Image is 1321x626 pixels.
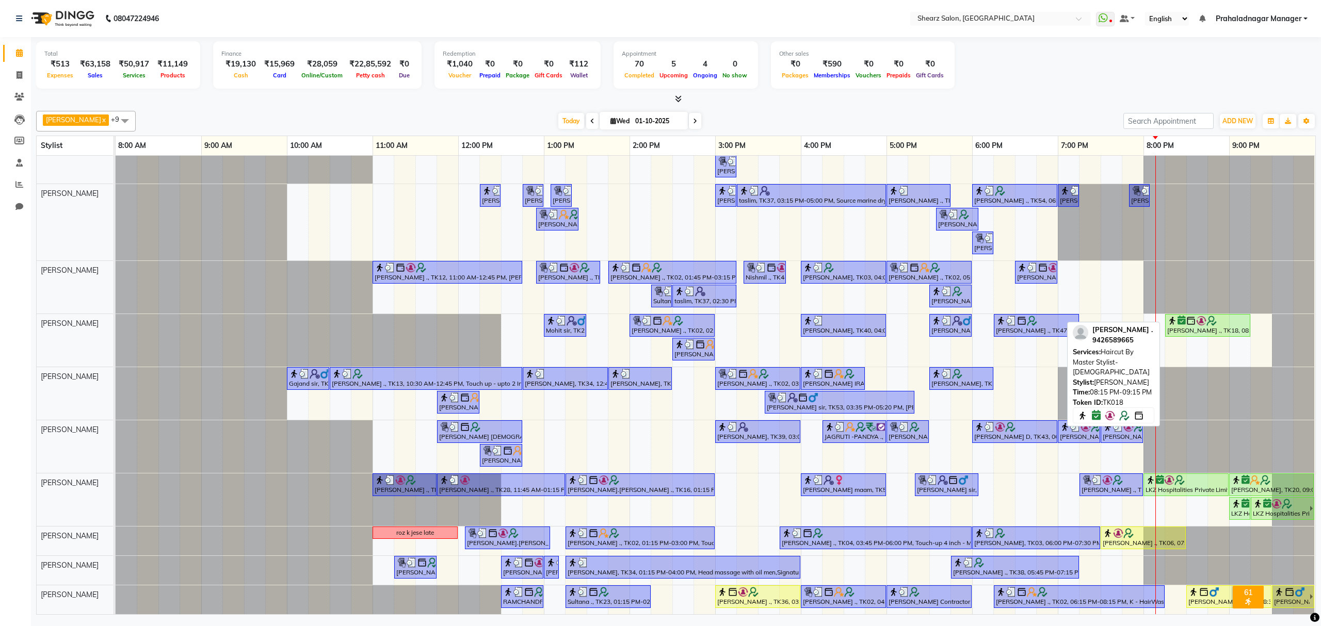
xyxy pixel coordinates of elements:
div: Mohit sir, TK21, 01:00 PM-01:30 PM, Shave / trim [545,316,585,335]
div: [PERSON_NAME] ., TK36, 03:00 PM-04:00 PM, Haircut By Master Stylist- [DEMOGRAPHIC_DATA] [716,587,799,606]
div: ₹0 [779,58,811,70]
div: [PERSON_NAME], TK50, 03:00 PM-03:15 PM, Eyebrow threading [716,186,735,205]
div: ₹0 [503,58,532,70]
span: Haircut By Master Stylist- [DEMOGRAPHIC_DATA] [1073,348,1150,376]
div: [PERSON_NAME] ., TK12, 01:00 PM-01:05 PM, Elite manicure [545,557,558,577]
div: LKZ Hospitalities Private Limites, TK59, 08:00 PM-09:00 PM, Haircut By Sr.Stylist - [DEMOGRAPHIC_... [1145,475,1228,495]
div: 08:15 PM-09:15 PM [1073,387,1154,398]
div: ₹0 [395,58,413,70]
div: [PERSON_NAME] ., TK02, 04:00 PM-05:00 PM, Loreal Hairwash & Blow dry - Upto Waist [802,587,885,606]
div: [PERSON_NAME] ., TK14, 11:45 AM-12:15 PM, Kerastase Hair Wash - Upto Waist (₹869) [438,392,478,412]
a: 9:00 PM [1230,138,1262,153]
span: Time: [1073,388,1090,396]
div: [PERSON_NAME] D, TK43, 06:00 PM-07:00 PM, Haircut By Master Stylist- [DEMOGRAPHIC_DATA] [973,422,1056,441]
div: [PERSON_NAME] IRAKI ., TK41, 04:00 PM-04:45 PM, [PERSON_NAME] Faded with Sr. [802,369,864,388]
div: [PERSON_NAME] mam, TK60, 07:50 PM-08:05 PM, Eyebrow threading [1130,186,1149,205]
div: [PERSON_NAME], TK34, 01:15 PM-04:00 PM, Head massage with oil men,Signature pedicure,Signature ma... [567,557,799,577]
a: x [101,116,106,124]
span: Completed [622,72,657,79]
div: [PERSON_NAME] sir, TK53, 03:35 PM-05:20 PM, [PERSON_NAME] crafting,Haircut By Master Stylist- [DE... [766,392,913,412]
div: taslim, TK37, 02:30 PM-03:15 PM, [PERSON_NAME] cleanup (₹2200),Eyebrow threading (₹71),Upperlip t... [673,286,735,306]
div: [PERSON_NAME] [1073,377,1154,388]
span: Services [120,72,148,79]
div: ₹50,917 [115,58,153,70]
a: 8:00 AM [116,138,149,153]
span: ADD NEW [1222,117,1253,125]
span: Packages [779,72,811,79]
div: [PERSON_NAME] Contractor ., TK45, 05:00 PM-06:00 PM, Haircut By Master Stylist- [DEMOGRAPHIC_DATA] [888,587,971,606]
div: ₹63,158 [76,58,115,70]
div: ₹0 [884,58,913,70]
span: Prepaids [884,72,913,79]
span: [PERSON_NAME] [41,189,99,198]
div: [PERSON_NAME] ., TK02, 05:00 PM-06:00 PM, Loreal Hairwash & Blow dry - Upto Waist [888,262,971,282]
div: [PERSON_NAME] ., TK38, 05:45 PM-07:15 PM, Head massage with oil men,Loreal Hair Wash - Upto waist... [952,557,1078,577]
div: Total [44,50,192,58]
a: 2:00 PM [630,138,663,153]
div: [PERSON_NAME] ., TK12, 12:30 PM-01:00 PM, Elite manicure (₹975) [502,557,542,577]
div: [PERSON_NAME] ., TK18, 08:15 PM-09:15 PM, Haircut By Master Stylist- [DEMOGRAPHIC_DATA] [1166,316,1249,335]
div: [PERSON_NAME], TK24, 08:30 PM-09:30 PM, Haircut By Master Stylist - [DEMOGRAPHIC_DATA] [1187,587,1270,606]
div: ₹112 [565,58,592,70]
div: [PERSON_NAME], TK03, 04:00 PM-05:00 PM, Signature pedicure [802,262,885,282]
div: [PERSON_NAME], TK30, 12:55 PM-01:25 PM, Forehead threading,Eyebrow threading [537,209,577,229]
span: [PERSON_NAME] [41,425,99,434]
div: [PERSON_NAME] ., TK28, 11:45 AM-01:15 PM, Haircut By Sr.Stylist - [DEMOGRAPHIC_DATA][PERSON_NAME]... [438,475,564,495]
div: Other sales [779,50,946,58]
div: [PERSON_NAME] ., TK02, 02:00 PM-03:00 PM, Loreal Hairwash & Blow dry - Upto Waist [631,316,714,335]
div: [PERSON_NAME] ., TK54, 06:00 PM-07:00 PM, Eyebrow threading,Upperlip threading,Forehead threading... [973,186,1056,205]
div: 5 [657,58,690,70]
span: Petty cash [353,72,388,79]
a: 11:00 AM [373,138,410,153]
span: [PERSON_NAME] [41,319,99,328]
span: Due [396,72,412,79]
span: Vouchers [853,72,884,79]
div: roz k jese late [396,528,434,537]
div: [PERSON_NAME], TK24, 09:30 PM-10:15 PM, Women blowdry upto waist [1273,587,1310,606]
span: [PERSON_NAME] [41,266,99,275]
div: Appointment [622,50,750,58]
div: [PERSON_NAME] [DEMOGRAPHIC_DATA] ., TK19, 11:45 AM-12:45 PM, K - HairWash & Blow Dry - Upto Waist [438,422,521,441]
span: [PERSON_NAME] [41,478,99,487]
span: [PERSON_NAME] [41,561,99,570]
span: Voucher [446,72,474,79]
a: 8:00 PM [1144,138,1177,153]
div: Sultana ., TK23, 01:15 PM-02:15 PM, Haircut By Master Stylist - [DEMOGRAPHIC_DATA] [567,587,650,606]
div: [PERSON_NAME], TK34, 01:45 PM-02:30 PM, [PERSON_NAME] Faded with Master [609,369,671,388]
div: Nishmil ., TK44, 03:20 PM-03:50 PM, Eyebrow threading,Upperlip threading [745,262,785,282]
span: Gift Cards [532,72,565,79]
span: Today [558,113,584,129]
div: [PERSON_NAME] ., TK14, 12:15 PM-12:45 PM, Kerastase Hair Wash - Upto Waist [481,446,521,465]
div: TK018 [1073,398,1154,408]
span: Wallet [568,72,590,79]
span: Products [158,72,188,79]
span: Stylist [41,141,62,150]
span: Online/Custom [299,72,345,79]
div: Sultana ., TK23, 02:15 PM-02:30 PM, Eyebrow threading [652,286,671,306]
div: [PERSON_NAME] maam, TK55, 04:00 PM-05:00 PM, Loreal Hairwash & Blow dry - Upto Waist [802,475,885,495]
div: [PERSON_NAME] ., TK02, 06:15 PM-08:15 PM, K - HairWash & Blow Dry - Upto Shoulder,Loreal Hairwash... [995,587,1164,606]
div: [PERSON_NAME] ., TK58, 07:00 PM-07:15 PM, Eyebrow threading [1059,186,1078,205]
div: 4 [690,58,720,70]
span: Card [270,72,289,79]
div: ₹11,149 [153,58,192,70]
span: +9 [111,115,127,123]
div: [PERSON_NAME].[PERSON_NAME] ., TK29, 12:05 PM-01:05 PM, Loreal Hairwash & Blow dry - Upto Waist [466,528,549,548]
img: profile [1073,325,1088,340]
span: Upcoming [657,72,690,79]
span: Expenses [44,72,76,79]
span: No show [720,72,750,79]
div: LKZ Hospitalities Private Limites, TK59, 09:00 PM-09:15 PM, K - Fusio dose [DEMOGRAPHIC_DATA] [1230,499,1249,518]
img: logo [26,4,97,33]
span: Cash [231,72,251,79]
a: 7:00 PM [1058,138,1091,153]
div: [PERSON_NAME] ., TK04, 03:45 PM-06:00 PM, Touch-up 4 inch - Majirel [781,528,971,548]
div: ₹22,85,592 [345,58,395,70]
a: 6:00 PM [973,138,1005,153]
input: Search Appointment [1123,113,1214,129]
div: LKZ Hospitalities Private Limites, TK59, 09:15 PM-10:15 PM, Global color [DEMOGRAPHIC_DATA] - Inoa [1252,499,1310,518]
div: [PERSON_NAME] ., TK32, 02:30 PM-03:00 PM, [PERSON_NAME] Faded with Master [673,339,714,359]
a: 10:00 AM [287,138,325,153]
a: 4:00 PM [801,138,834,153]
div: ₹590 [811,58,853,70]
